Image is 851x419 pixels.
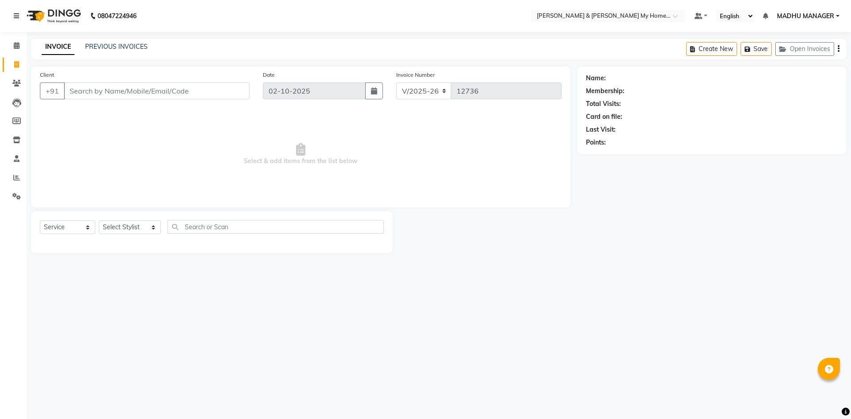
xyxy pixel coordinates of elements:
[40,110,562,199] span: Select & add items from the list below
[40,82,65,99] button: +91
[777,12,834,21] span: MADHU MANAGER
[586,125,616,134] div: Last Visit:
[23,4,83,28] img: logo
[741,42,772,56] button: Save
[814,384,842,410] iframe: chat widget
[168,220,384,234] input: Search or Scan
[40,71,54,79] label: Client
[85,43,148,51] a: PREVIOUS INVOICES
[42,39,74,55] a: INVOICE
[98,4,137,28] b: 08047224946
[396,71,435,79] label: Invoice Number
[586,74,606,83] div: Name:
[775,42,834,56] button: Open Invoices
[586,86,625,96] div: Membership:
[686,42,737,56] button: Create New
[263,71,275,79] label: Date
[586,112,622,121] div: Card on file:
[586,138,606,147] div: Points:
[586,99,621,109] div: Total Visits:
[64,82,250,99] input: Search by Name/Mobile/Email/Code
